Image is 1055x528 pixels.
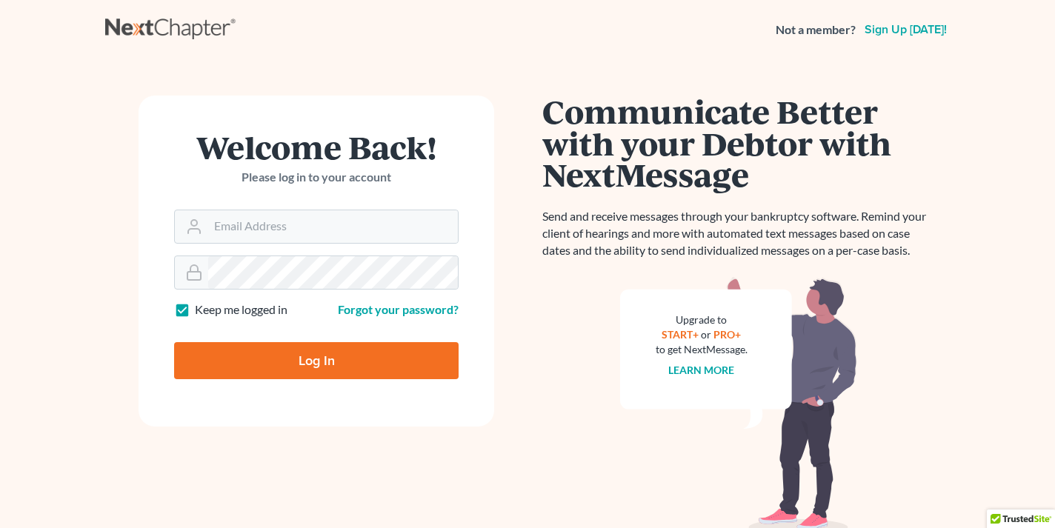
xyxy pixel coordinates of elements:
[174,131,459,163] h1: Welcome Back!
[195,301,287,318] label: Keep me logged in
[776,21,856,39] strong: Not a member?
[702,328,712,341] span: or
[669,364,735,376] a: Learn more
[656,313,748,327] div: Upgrade to
[174,169,459,186] p: Please log in to your account
[656,342,748,357] div: to get NextMessage.
[542,208,935,259] p: Send and receive messages through your bankruptcy software. Remind your client of hearings and mo...
[338,302,459,316] a: Forgot your password?
[662,328,699,341] a: START+
[542,96,935,190] h1: Communicate Better with your Debtor with NextMessage
[862,24,950,36] a: Sign up [DATE]!
[714,328,742,341] a: PRO+
[208,210,458,243] input: Email Address
[174,342,459,379] input: Log In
